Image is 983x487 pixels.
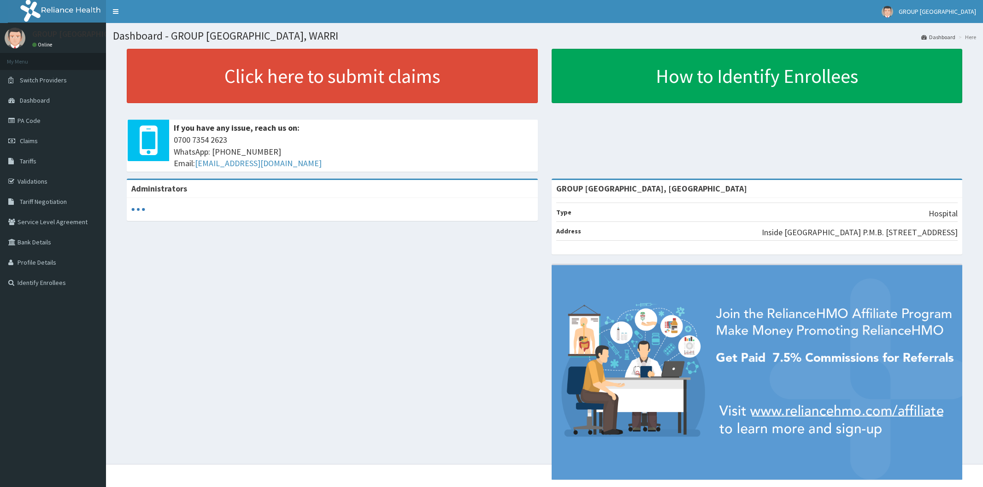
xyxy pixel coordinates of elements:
b: Type [556,208,571,216]
a: Online [32,41,54,48]
b: Administrators [131,183,187,194]
img: User Image [882,6,893,17]
span: Claims [20,137,38,145]
span: GROUP [GEOGRAPHIC_DATA] [899,7,976,16]
span: Tariffs [20,157,36,165]
strong: GROUP [GEOGRAPHIC_DATA], [GEOGRAPHIC_DATA] [556,183,747,194]
p: Hospital [929,208,958,220]
p: Inside [GEOGRAPHIC_DATA] P.M.B. [STREET_ADDRESS] [762,226,958,238]
a: How to Identify Enrollees [552,49,963,103]
span: Dashboard [20,96,50,104]
a: Click here to submit claims [127,49,538,103]
p: GROUP [GEOGRAPHIC_DATA] [32,30,135,38]
a: Dashboard [921,33,955,41]
span: 0700 7354 2623 WhatsApp: [PHONE_NUMBER] Email: [174,134,533,169]
b: Address [556,227,581,235]
b: If you have any issue, reach us on: [174,122,300,133]
span: Switch Providers [20,76,67,84]
a: [EMAIL_ADDRESS][DOMAIN_NAME] [195,158,322,168]
svg: audio-loading [131,203,145,216]
img: provider-team-banner.png [552,265,963,480]
img: User Image [5,28,25,48]
h1: Dashboard - GROUP [GEOGRAPHIC_DATA], WARRI [113,30,976,42]
li: Here [956,33,976,41]
span: Tariff Negotiation [20,197,67,206]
